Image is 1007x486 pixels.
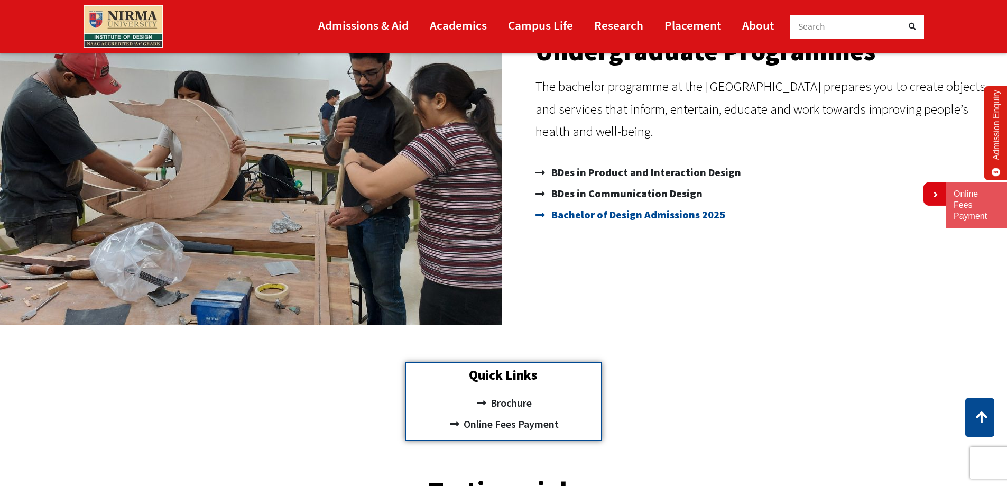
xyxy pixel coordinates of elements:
img: main_logo [84,5,163,48]
a: Online Fees Payment [954,189,999,222]
a: Research [594,13,643,37]
a: Placement [664,13,721,37]
span: Search [798,21,826,32]
a: Admissions & Aid [318,13,409,37]
a: Academics [430,13,487,37]
a: Brochure [411,392,596,414]
span: BDes in Communication Design [549,183,703,204]
span: Online Fees Payment [461,414,559,435]
h2: Undergraduate Programmes [535,38,997,65]
span: BDes in Product and Interaction Design [549,162,741,183]
h2: Quick Links [411,369,596,382]
span: Brochure [488,392,532,414]
a: Campus Life [508,13,573,37]
a: About [742,13,774,37]
p: The bachelor programme at the [GEOGRAPHIC_DATA] prepares you to create objects and services that ... [535,75,997,143]
span: Bachelor of Design Admissions 2025 [549,204,725,225]
a: BDes in Product and Interaction Design [535,162,997,183]
a: BDes in Communication Design [535,183,997,204]
a: Online Fees Payment [411,414,596,435]
a: Bachelor of Design Admissions 2025 [535,204,997,225]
